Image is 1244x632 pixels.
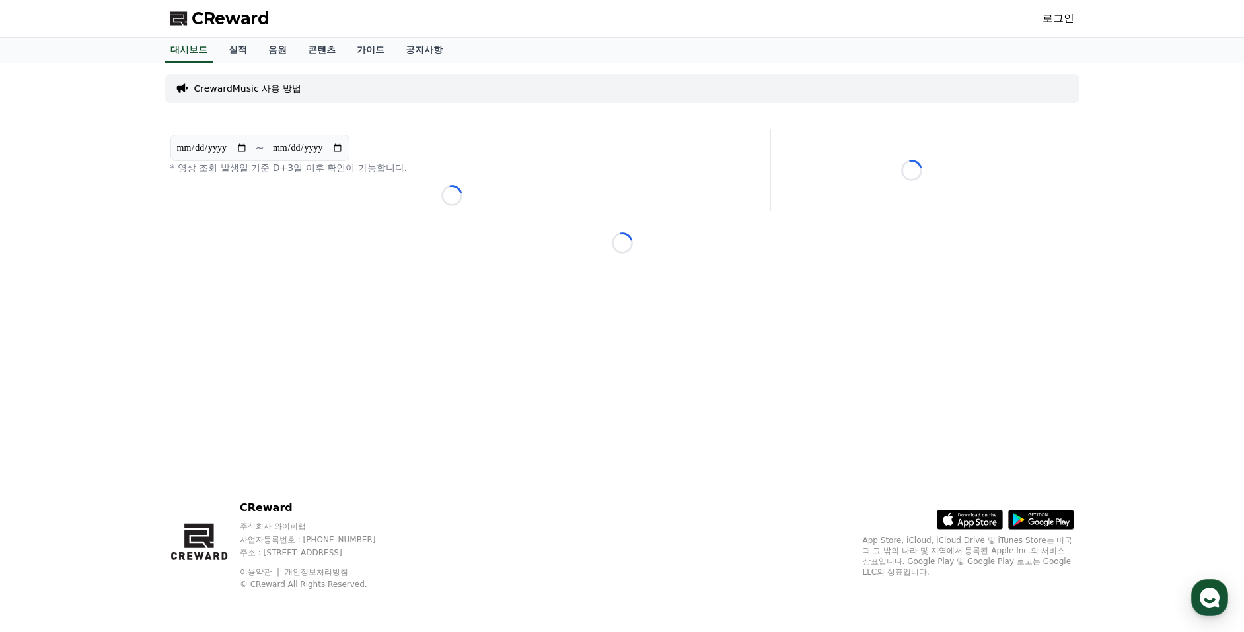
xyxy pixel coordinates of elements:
[1043,11,1074,26] a: 로그인
[346,38,395,63] a: 가이드
[121,439,137,450] span: 대화
[87,419,170,452] a: 대화
[194,82,302,95] a: CrewardMusic 사용 방법
[395,38,453,63] a: 공지사항
[4,419,87,452] a: 홈
[285,567,348,577] a: 개인정보처리방침
[240,521,401,532] p: 주식회사 와이피랩
[170,419,254,452] a: 설정
[218,38,258,63] a: 실적
[240,500,401,516] p: CReward
[204,439,220,449] span: 설정
[192,8,270,29] span: CReward
[42,439,50,449] span: 홈
[240,567,281,577] a: 이용약관
[170,161,733,174] p: * 영상 조회 발생일 기준 D+3일 이후 확인이 가능합니다.
[240,579,401,590] p: © CReward All Rights Reserved.
[863,535,1074,577] p: App Store, iCloud, iCloud Drive 및 iTunes Store는 미국과 그 밖의 나라 및 지역에서 등록된 Apple Inc.의 서비스 상표입니다. Goo...
[165,38,213,63] a: 대시보드
[240,547,401,558] p: 주소 : [STREET_ADDRESS]
[240,534,401,545] p: 사업자등록번호 : [PHONE_NUMBER]
[256,140,264,156] p: ~
[297,38,346,63] a: 콘텐츠
[258,38,297,63] a: 음원
[170,8,270,29] a: CReward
